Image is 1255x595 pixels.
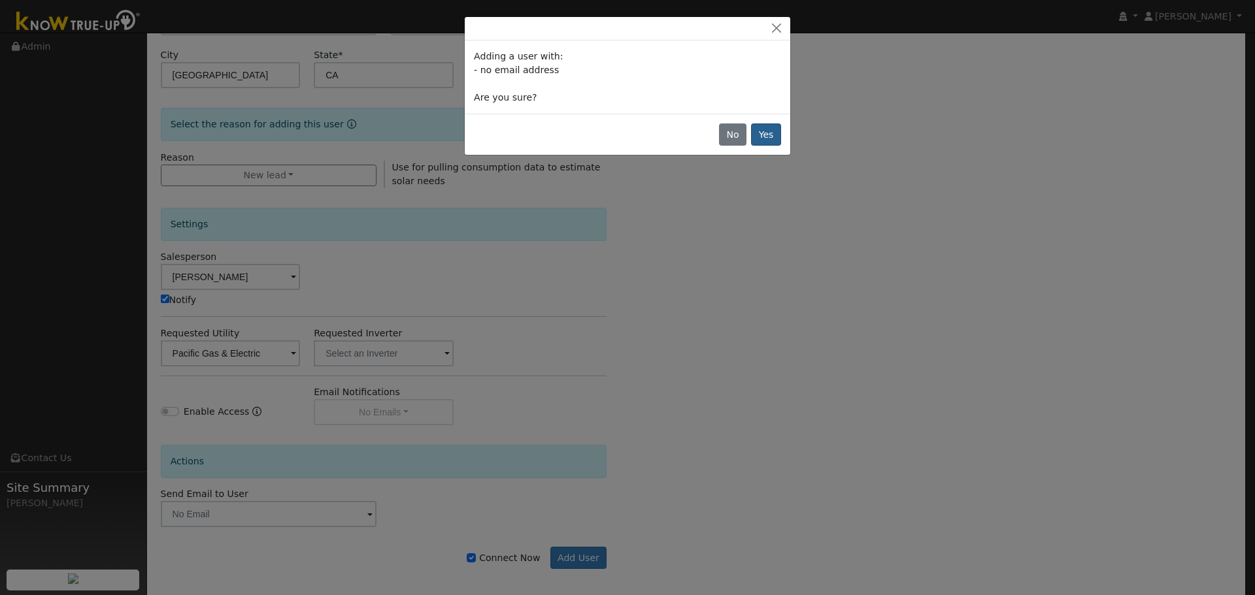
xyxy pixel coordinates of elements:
[719,123,746,146] button: No
[767,22,786,35] button: Close
[474,51,563,61] span: Adding a user with:
[751,123,781,146] button: Yes
[474,92,537,103] span: Are you sure?
[474,65,559,75] span: - no email address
